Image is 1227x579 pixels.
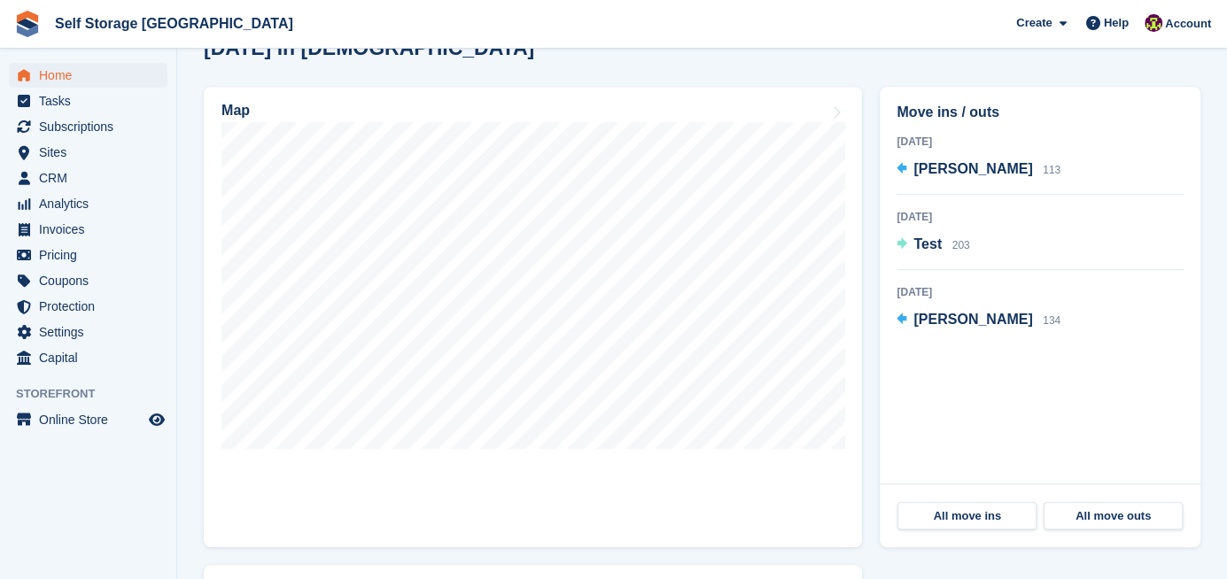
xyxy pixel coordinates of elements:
h2: Map [221,103,250,119]
a: menu [9,191,167,216]
span: 134 [1043,314,1060,327]
a: menu [9,407,167,432]
span: Invoices [39,217,145,242]
img: Nicholas Williams [1145,14,1162,32]
span: CRM [39,166,145,190]
a: menu [9,114,167,139]
a: [PERSON_NAME] 113 [897,158,1060,181]
span: Create [1016,14,1052,32]
span: Coupons [39,268,145,293]
a: menu [9,345,167,370]
div: [DATE] [897,209,1184,225]
a: menu [9,268,167,293]
div: [DATE] [897,284,1184,300]
a: menu [9,140,167,165]
span: 113 [1043,164,1060,176]
span: Settings [39,320,145,344]
a: All move ins [897,502,1037,530]
span: Pricing [39,243,145,267]
h2: Move ins / outs [897,102,1184,123]
span: [PERSON_NAME] [913,312,1032,327]
a: Map [204,87,862,547]
span: 203 [952,239,970,251]
a: [PERSON_NAME] 134 [897,309,1060,332]
span: Storefront [16,385,176,403]
a: menu [9,217,167,242]
span: Analytics [39,191,145,216]
span: Online Store [39,407,145,432]
a: menu [9,63,167,88]
span: Subscriptions [39,114,145,139]
span: Protection [39,294,145,319]
a: Test 203 [897,234,969,257]
span: [PERSON_NAME] [913,161,1032,176]
div: [DATE] [897,134,1184,150]
a: Self Storage [GEOGRAPHIC_DATA] [48,9,300,38]
a: menu [9,294,167,319]
img: stora-icon-8386f47178a22dfd0bd8f6a31ec36ba5ce8667c1dd55bd0f319d3a0aa187defe.svg [14,11,41,37]
a: All move outs [1044,502,1183,530]
span: Test [913,236,942,251]
a: Preview store [146,409,167,430]
span: Help [1104,14,1129,32]
span: Sites [39,140,145,165]
a: menu [9,243,167,267]
a: menu [9,166,167,190]
span: Capital [39,345,145,370]
a: menu [9,89,167,113]
span: Tasks [39,89,145,113]
a: menu [9,320,167,344]
span: Account [1165,15,1211,33]
span: Home [39,63,145,88]
h2: [DATE] in [DEMOGRAPHIC_DATA] [204,36,534,60]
